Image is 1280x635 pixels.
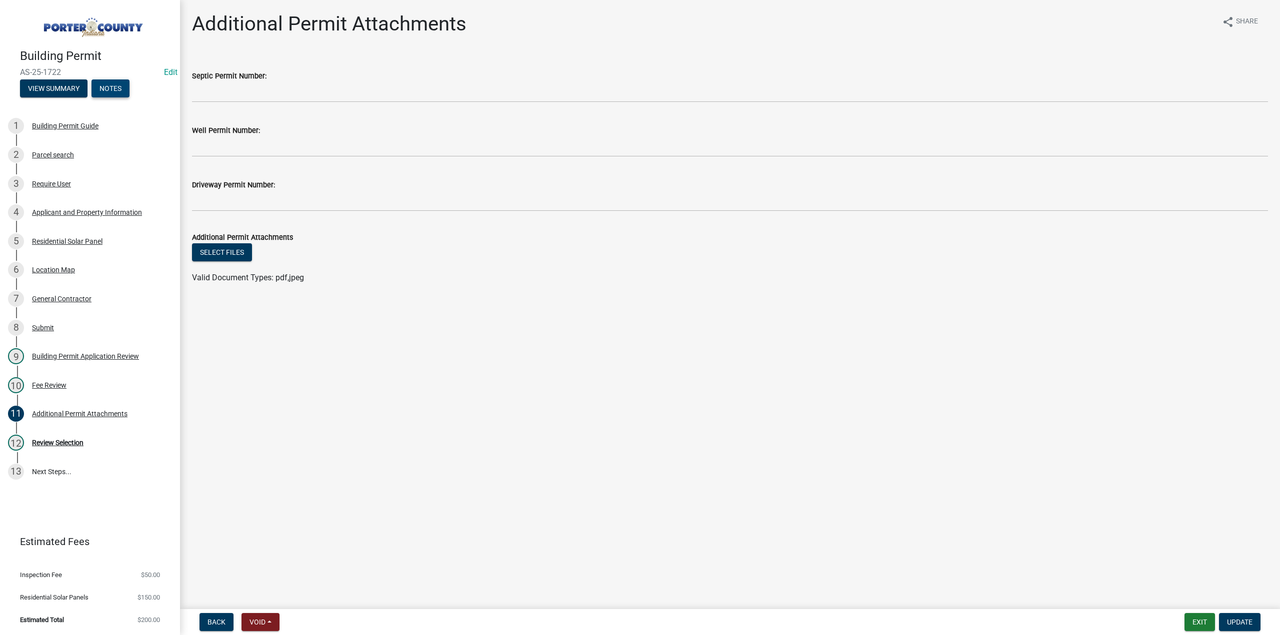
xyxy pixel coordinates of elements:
label: Septic Permit Number: [192,73,266,80]
div: Location Map [32,266,75,273]
span: Void [249,618,265,626]
span: Inspection Fee [20,572,62,578]
h4: Building Permit [20,49,172,63]
img: Porter County, Indiana [20,10,164,38]
span: $50.00 [141,572,160,578]
div: 2 [8,147,24,163]
div: General Contractor [32,295,91,302]
span: Back [207,618,225,626]
span: Update [1227,618,1252,626]
span: $200.00 [137,617,160,623]
h1: Additional Permit Attachments [192,12,466,36]
span: Residential Solar Panels [20,594,88,601]
span: Estimated Total [20,617,64,623]
a: Edit [164,67,177,77]
div: Parcel search [32,151,74,158]
button: Update [1219,613,1260,631]
button: Select files [192,243,252,261]
button: shareShare [1214,12,1266,31]
div: 6 [8,262,24,278]
div: Fee Review [32,382,66,389]
label: Driveway Permit Number: [192,182,275,189]
button: Exit [1184,613,1215,631]
div: 8 [8,320,24,336]
div: 7 [8,291,24,307]
span: $150.00 [137,594,160,601]
label: Additional Permit Attachments [192,234,293,241]
div: Require User [32,180,71,187]
button: Notes [91,79,129,97]
label: Well Permit Number: [192,127,260,134]
span: Share [1236,16,1258,28]
div: 3 [8,176,24,192]
div: 4 [8,204,24,220]
div: Additional Permit Attachments [32,410,127,417]
div: Review Selection [32,439,83,446]
div: 1 [8,118,24,134]
div: Building Permit Guide [32,122,98,129]
div: 12 [8,435,24,451]
div: Building Permit Application Review [32,353,139,360]
div: 9 [8,348,24,364]
a: Estimated Fees [8,532,164,552]
div: 10 [8,377,24,393]
div: Applicant and Property Information [32,209,142,216]
span: Valid Document Types: pdf,jpeg [192,273,304,282]
wm-modal-confirm: Notes [91,85,129,93]
div: Residential Solar Panel [32,238,102,245]
div: 5 [8,233,24,249]
div: Submit [32,324,54,331]
span: AS-25-1722 [20,67,160,77]
button: View Summary [20,79,87,97]
button: Back [199,613,233,631]
wm-modal-confirm: Edit Application Number [164,67,177,77]
button: Void [241,613,279,631]
i: share [1222,16,1234,28]
div: 11 [8,406,24,422]
wm-modal-confirm: Summary [20,85,87,93]
div: 13 [8,464,24,480]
